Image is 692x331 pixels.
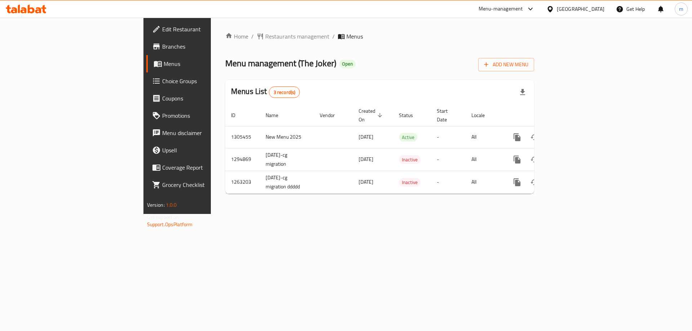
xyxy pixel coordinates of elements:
span: m [679,5,683,13]
span: Coupons [162,94,253,103]
span: Get support on: [147,213,180,222]
button: more [509,174,526,191]
button: Change Status [526,129,543,146]
span: [DATE] [359,132,373,142]
a: Coverage Report [146,159,259,176]
td: - [431,171,466,193]
a: Menus [146,55,259,72]
button: Change Status [526,174,543,191]
td: All [466,171,503,193]
td: - [431,148,466,171]
button: Change Status [526,151,543,168]
button: more [509,129,526,146]
th: Actions [503,104,584,126]
div: Open [339,60,356,68]
a: Choice Groups [146,72,259,90]
span: Menu disclaimer [162,129,253,137]
span: Menus [346,32,363,41]
span: 1.0.0 [166,200,177,210]
a: Restaurants management [257,32,329,41]
span: [DATE] [359,155,373,164]
span: ID [231,111,245,120]
span: Created On [359,107,385,124]
span: Version: [147,200,165,210]
td: [DATE]-cg migration ddddd [260,171,314,193]
span: Edit Restaurant [162,25,253,33]
span: Restaurants management [265,32,329,41]
span: Inactive [399,156,421,164]
a: Edit Restaurant [146,21,259,38]
li: / [332,32,335,41]
span: Add New Menu [484,60,528,69]
button: Add New Menu [478,58,534,71]
span: Locale [471,111,494,120]
span: Menu management ( The Joker ) [225,55,336,71]
h2: Menus List [231,86,300,98]
span: 3 record(s) [269,89,300,96]
td: New Menu 2025 [260,126,314,148]
td: All [466,148,503,171]
div: Export file [514,84,531,101]
span: Start Date [437,107,457,124]
td: - [431,126,466,148]
table: enhanced table [225,104,584,194]
button: more [509,151,526,168]
a: Grocery Checklist [146,176,259,193]
a: Upsell [146,142,259,159]
span: Menus [164,59,253,68]
span: Upsell [162,146,253,155]
span: Branches [162,42,253,51]
span: Open [339,61,356,67]
span: Inactive [399,178,421,187]
a: Coupons [146,90,259,107]
div: [GEOGRAPHIC_DATA] [557,5,604,13]
a: Menu disclaimer [146,124,259,142]
span: Choice Groups [162,77,253,85]
span: Status [399,111,422,120]
span: Coverage Report [162,163,253,172]
div: Inactive [399,155,421,164]
span: [DATE] [359,177,373,187]
a: Support.OpsPlatform [147,220,193,229]
div: Total records count [269,86,300,98]
td: [DATE]-cg migration [260,148,314,171]
span: Active [399,133,417,142]
span: Name [266,111,288,120]
td: All [466,126,503,148]
span: Vendor [320,111,344,120]
nav: breadcrumb [225,32,534,41]
a: Promotions [146,107,259,124]
span: Promotions [162,111,253,120]
div: Menu-management [479,5,523,13]
a: Branches [146,38,259,55]
span: Grocery Checklist [162,180,253,189]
